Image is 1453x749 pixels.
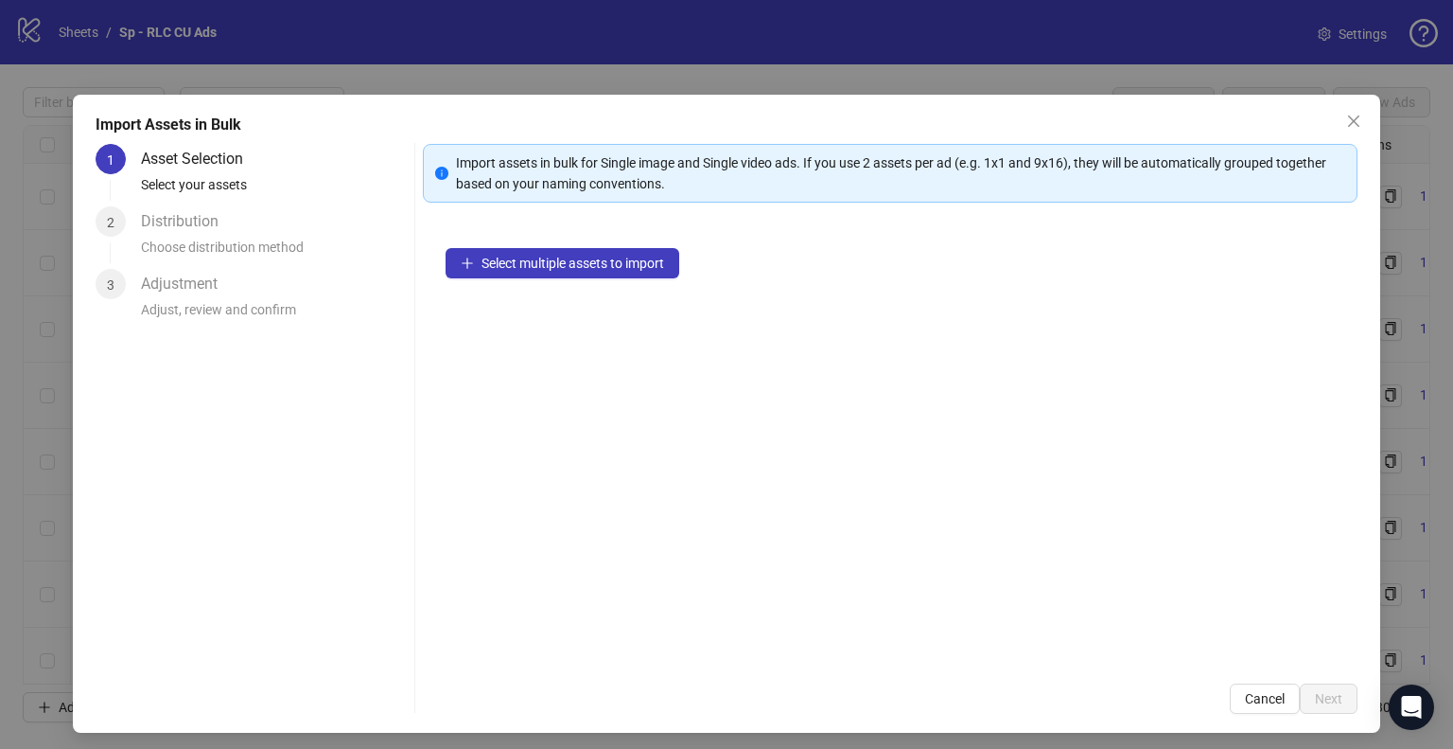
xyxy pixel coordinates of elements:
[456,152,1345,194] div: Import assets in bulk for Single image and Single video ads. If you use 2 assets per ad (e.g. 1x1...
[141,174,407,206] div: Select your assets
[141,144,258,174] div: Asset Selection
[107,215,114,230] span: 2
[141,206,234,237] div: Distribution
[435,167,448,180] span: info-circle
[1339,106,1369,136] button: Close
[1300,684,1357,714] button: Next
[461,257,474,270] span: plus
[446,248,679,278] button: Select multiple assets to import
[1389,685,1434,730] div: Open Intercom Messenger
[107,152,114,168] span: 1
[1346,114,1361,129] span: close
[141,269,233,299] div: Adjustment
[1245,691,1285,706] span: Cancel
[481,256,664,271] span: Select multiple assets to import
[96,114,1357,136] div: Import Assets in Bulk
[107,277,114,293] span: 3
[1230,684,1300,714] button: Cancel
[141,237,407,269] div: Choose distribution method
[141,299,407,331] div: Adjust, review and confirm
